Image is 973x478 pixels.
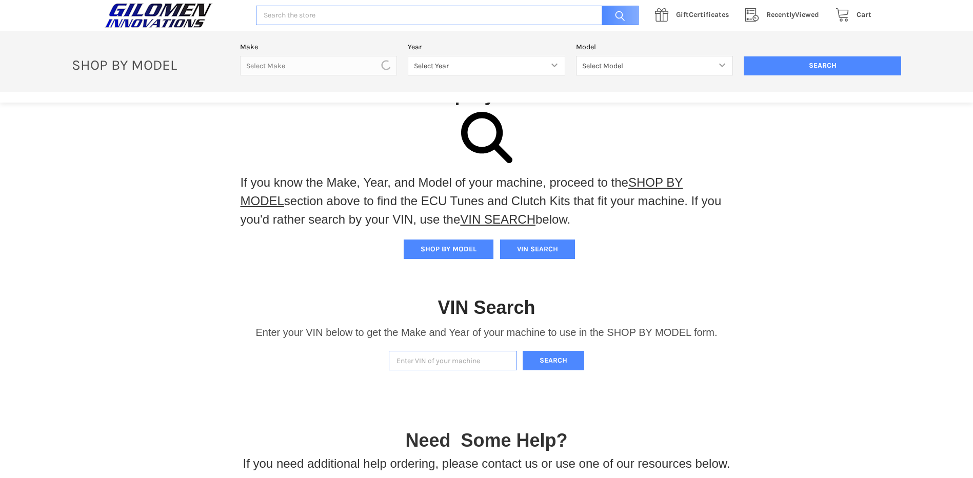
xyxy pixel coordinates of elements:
img: GILOMEN INNOVATIONS [102,3,215,28]
a: VIN SEARCH [460,212,535,226]
a: SHOP BY MODEL [241,175,683,208]
p: Enter your VIN below to get the Make and Year of your machine to use in the SHOP BY MODEL form. [255,325,717,340]
label: Make [240,42,398,52]
a: Cart [830,9,871,22]
button: VIN SEARCH [500,240,575,259]
label: Year [408,42,565,52]
button: Search [523,351,584,371]
input: Search the store [256,6,639,26]
label: Model [576,42,733,52]
span: Gift [676,10,689,19]
span: Certificates [676,10,729,19]
a: RecentlyViewed [740,9,830,22]
input: Search [597,6,639,26]
span: Recently [766,10,795,19]
a: GiftCertificates [649,9,740,22]
p: SHOP BY MODEL [67,56,235,74]
p: Need Some Help? [405,427,567,454]
a: GILOMEN INNOVATIONS [102,3,245,28]
input: Enter VIN of your machine [389,351,517,371]
span: Cart [857,10,871,19]
button: SHOP BY MODEL [404,240,493,259]
p: If you need additional help ordering, please contact us or use one of our resources below. [243,454,730,473]
span: Viewed [766,10,819,19]
p: If you know the Make, Year, and Model of your machine, proceed to the section above to find the E... [241,173,733,229]
input: Search [744,56,901,76]
h1: VIN Search [438,296,535,319]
